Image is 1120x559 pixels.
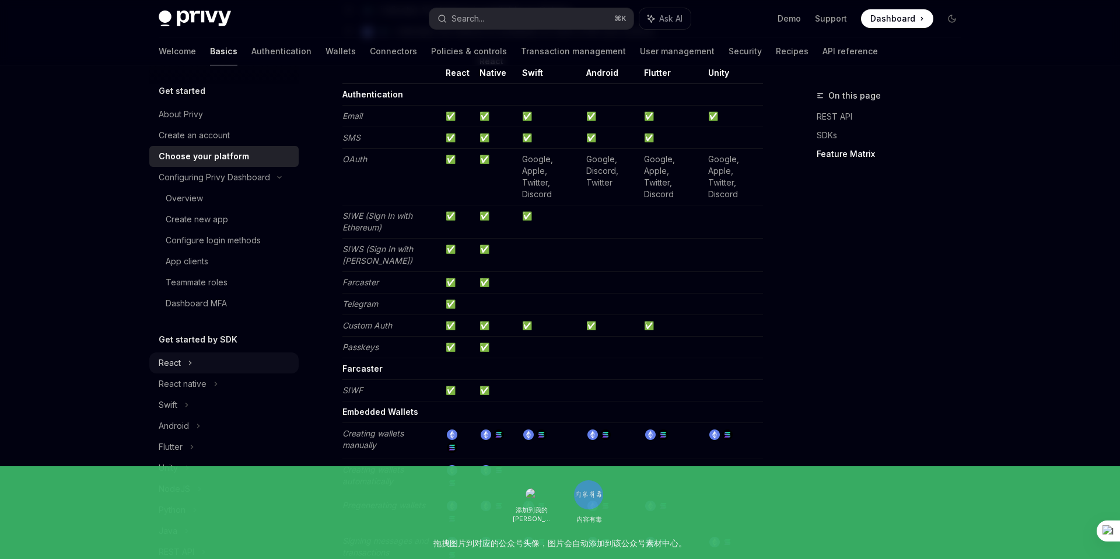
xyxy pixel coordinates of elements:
[776,37,808,65] a: Recipes
[815,13,847,25] a: Support
[517,315,582,337] td: ✅
[517,106,582,127] td: ✅
[342,244,413,265] em: SIWS (Sign In with [PERSON_NAME])
[342,464,404,486] em: Creating wallets automatically
[342,364,383,373] strong: Farcaster
[441,294,475,315] td: ✅
[600,429,611,440] img: solana.png
[159,84,205,98] h5: Get started
[475,239,518,272] td: ✅
[447,429,457,440] img: ethereum.png
[817,126,971,145] a: SDKs
[447,442,457,453] img: solana.png
[828,89,881,103] span: On this page
[521,37,626,65] a: Transaction management
[475,149,518,205] td: ✅
[441,380,475,401] td: ✅
[149,125,299,146] a: Create an account
[703,106,763,127] td: ✅
[441,205,475,239] td: ✅
[342,320,392,330] em: Custom Auth
[159,149,249,163] div: Choose your platform
[342,342,379,352] em: Passkeys
[817,145,971,163] a: Feature Matrix
[639,149,703,205] td: Google, Apple, Twitter, Discord
[517,149,582,205] td: Google, Apple, Twitter, Discord
[441,55,475,84] th: React
[536,429,547,440] img: solana.png
[639,106,703,127] td: ✅
[441,315,475,337] td: ✅
[159,356,181,370] div: React
[639,8,691,29] button: Ask AI
[149,293,299,314] a: Dashboard MFA
[639,315,703,337] td: ✅
[523,429,534,440] img: ethereum.png
[481,465,491,476] img: ethereum.png
[166,233,261,247] div: Configure login methods
[475,106,518,127] td: ✅
[441,272,475,294] td: ✅
[870,13,915,25] span: Dashboard
[159,377,206,391] div: React native
[342,154,367,164] em: OAuth
[210,37,237,65] a: Basics
[149,251,299,272] a: App clients
[342,132,360,142] em: SMS
[166,191,203,205] div: Overview
[659,13,682,25] span: Ask AI
[441,337,475,358] td: ✅
[159,419,189,433] div: Android
[729,37,762,65] a: Security
[447,465,457,476] img: ethereum.png
[494,465,504,476] img: solana.png
[342,428,404,450] em: Creating wallets manually
[441,106,475,127] td: ✅
[166,275,228,289] div: Teammate roles
[431,37,507,65] a: Policies & controls
[494,429,504,440] img: solana.png
[251,37,311,65] a: Authentication
[149,230,299,251] a: Configure login methods
[475,205,518,239] td: ✅
[943,9,961,28] button: Toggle dark mode
[342,211,412,232] em: SIWE (Sign In with Ethereum)
[429,8,633,29] button: Search...⌘K
[342,299,378,309] em: Telegram
[517,205,582,239] td: ✅
[645,429,656,440] img: ethereum.png
[159,37,196,65] a: Welcome
[441,239,475,272] td: ✅
[159,440,183,454] div: Flutter
[778,13,801,25] a: Demo
[475,127,518,149] td: ✅
[342,277,379,287] em: Farcaster
[475,380,518,401] td: ✅
[614,14,626,23] span: ⌘ K
[475,55,518,84] th: React Native
[582,127,639,149] td: ✅
[342,111,362,121] em: Email
[587,429,598,440] img: ethereum.png
[159,170,270,184] div: Configuring Privy Dashboard
[159,461,178,475] div: Unity
[822,37,878,65] a: API reference
[481,429,491,440] img: ethereum.png
[149,188,299,209] a: Overview
[159,398,177,412] div: Swift
[441,149,475,205] td: ✅
[703,149,763,205] td: Google, Apple, Twitter, Discord
[475,315,518,337] td: ✅
[658,429,668,440] img: solana.png
[639,127,703,149] td: ✅
[166,254,208,268] div: App clients
[370,37,417,65] a: Connectors
[159,11,231,27] img: dark logo
[475,272,518,294] td: ✅
[149,272,299,293] a: Teammate roles
[441,127,475,149] td: ✅
[582,106,639,127] td: ✅
[861,9,933,28] a: Dashboard
[342,385,363,395] em: SIWF
[582,55,639,84] th: Android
